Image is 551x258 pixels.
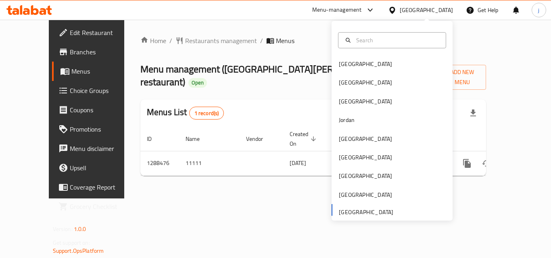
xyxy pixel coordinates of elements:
span: Coupons [70,105,134,115]
a: Menu disclaimer [52,139,141,158]
a: Branches [52,42,141,62]
div: [GEOGRAPHIC_DATA] [339,190,392,199]
div: Export file [463,103,483,123]
input: Search [353,36,441,45]
span: Version: [53,224,73,234]
a: Choice Groups [52,81,141,100]
div: Menu-management [312,5,362,15]
span: 1 record(s) [190,109,224,117]
span: Menu disclaimer [70,144,134,153]
span: Edit Restaurant [70,28,134,37]
div: [GEOGRAPHIC_DATA] [339,60,392,68]
span: Menus [276,36,294,45]
span: Branches [70,47,134,57]
a: Home [140,36,166,45]
span: Menu management ( [GEOGRAPHIC_DATA][PERSON_NAME] restaurant ) [140,60,386,91]
span: Name [186,134,210,144]
a: Restaurants management [175,36,257,45]
span: Menus [71,66,134,76]
h2: Menus List [147,106,224,120]
span: Restaurants management [185,36,257,45]
span: 1.0.0 [74,224,86,234]
span: ID [147,134,162,144]
nav: breadcrumb [140,36,486,45]
li: / [169,36,172,45]
div: [GEOGRAPHIC_DATA] [339,97,392,106]
div: [GEOGRAPHIC_DATA] [339,153,392,162]
span: [DATE] [290,158,306,168]
div: [GEOGRAPHIC_DATA] [339,78,392,87]
span: Choice Groups [70,86,134,95]
td: 11111 [179,151,240,175]
a: Grocery Checklist [52,197,141,216]
a: Promotions [52,120,141,139]
td: 1288476 [140,151,179,175]
div: Total records count [189,107,224,120]
span: Created On [290,129,319,149]
div: [GEOGRAPHIC_DATA] [400,6,453,14]
span: Promotions [70,124,134,134]
a: Upsell [52,158,141,178]
span: j [538,6,539,14]
span: Upsell [70,163,134,173]
span: Get support on: [53,237,90,248]
a: Edit Restaurant [52,23,141,42]
span: Coverage Report [70,182,134,192]
span: Open [188,79,207,86]
div: [GEOGRAPHIC_DATA] [339,171,392,180]
div: [GEOGRAPHIC_DATA] [339,134,392,143]
span: Add New Menu [435,67,480,87]
div: Jordan [339,116,355,124]
div: Open [188,78,207,88]
button: Add New Menu [429,65,486,90]
a: Menus [52,62,141,81]
span: Grocery Checklist [70,202,134,211]
a: Coupons [52,100,141,120]
button: Change Status [477,154,496,173]
span: Vendor [246,134,273,144]
li: / [260,36,263,45]
a: Support.OpsPlatform [53,246,104,256]
a: Coverage Report [52,178,141,197]
button: more [457,154,477,173]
